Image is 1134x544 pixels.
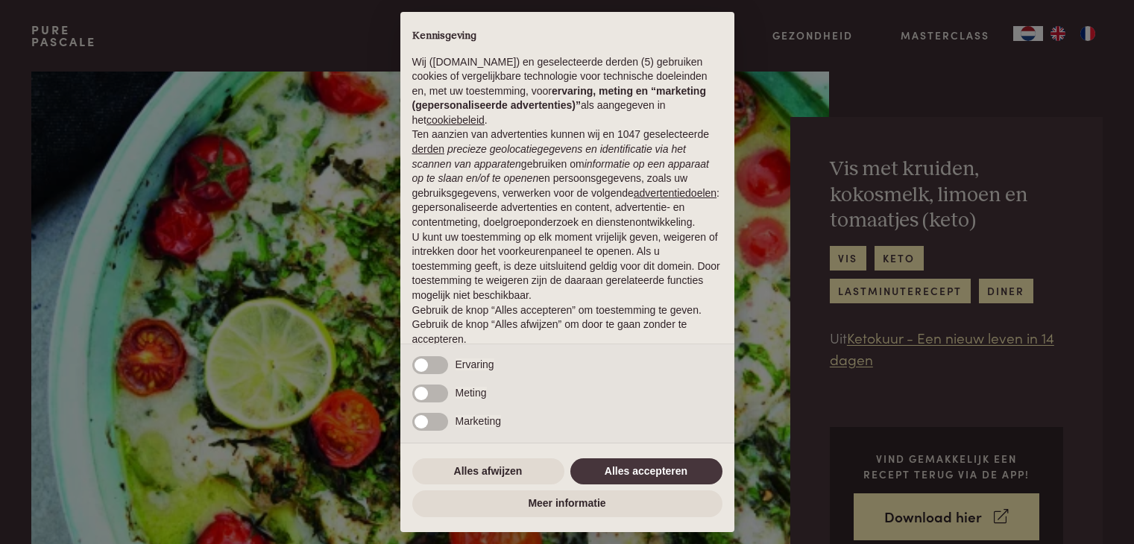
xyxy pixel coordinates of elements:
button: advertentiedoelen [634,186,716,201]
span: Meting [456,387,487,399]
button: Meer informatie [412,490,722,517]
span: Ervaring [456,358,494,370]
a: cookiebeleid [426,114,485,126]
em: precieze geolocatiegegevens en identificatie via het scannen van apparaten [412,143,686,170]
button: Alles afwijzen [412,458,564,485]
p: Wij ([DOMAIN_NAME]) en geselecteerde derden (5) gebruiken cookies of vergelijkbare technologie vo... [412,55,722,128]
em: informatie op een apparaat op te slaan en/of te openen [412,158,710,185]
span: Marketing [456,415,501,427]
h2: Kennisgeving [412,30,722,43]
button: derden [412,142,445,157]
p: Ten aanzien van advertenties kunnen wij en 1047 geselecteerde gebruiken om en persoonsgegevens, z... [412,127,722,230]
strong: ervaring, meting en “marketing (gepersonaliseerde advertenties)” [412,85,706,112]
button: Alles accepteren [570,458,722,485]
p: U kunt uw toestemming op elk moment vrijelijk geven, weigeren of intrekken door het voorkeurenpan... [412,230,722,303]
p: Gebruik de knop “Alles accepteren” om toestemming te geven. Gebruik de knop “Alles afwijzen” om d... [412,303,722,347]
